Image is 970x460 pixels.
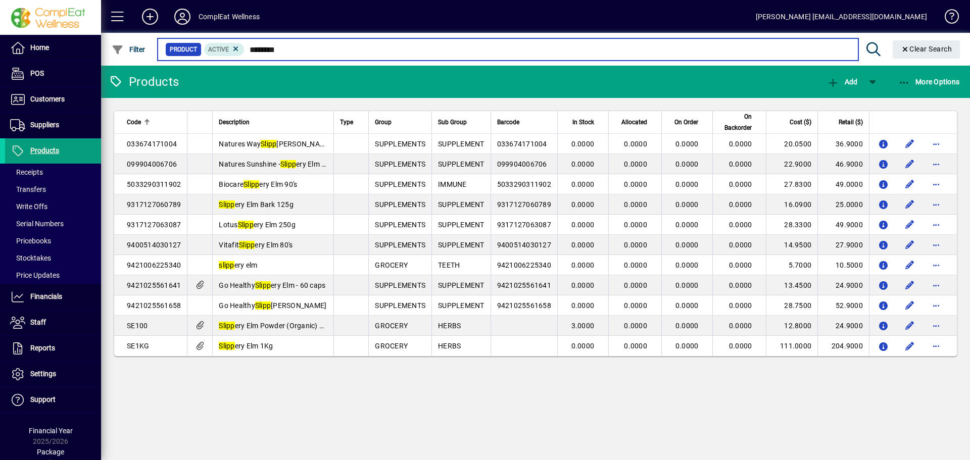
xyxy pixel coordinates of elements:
a: Home [5,35,101,61]
a: Pricebooks [5,232,101,249]
span: 0.0000 [571,180,595,188]
div: Products [109,74,179,90]
a: Settings [5,362,101,387]
span: 0.0000 [675,261,699,269]
span: Retail ($) [839,117,863,128]
span: IMMUNE [438,180,467,188]
td: 14.9500 [766,235,817,255]
span: 9421006225340 [127,261,181,269]
span: Receipts [10,168,43,176]
em: Slipp [261,140,276,148]
div: Type [340,117,362,128]
button: More options [928,277,944,293]
span: 0.0000 [624,200,647,209]
span: 9317127063087 [497,221,551,229]
span: POS [30,69,44,77]
button: More options [928,237,944,253]
span: 0.0000 [571,241,595,249]
button: Clear [893,40,960,59]
span: 0.0000 [624,342,647,350]
span: 0.0000 [624,221,647,229]
span: 5033290311902 [497,180,551,188]
a: Stocktakes [5,249,101,267]
span: Natures Sunshine - ery Elm 100caps [219,160,350,168]
span: Financial Year [29,427,73,435]
td: 24.9000 [817,316,869,336]
span: SUPPLEMENTS [375,221,425,229]
span: 0.0000 [675,322,699,330]
span: Lotus ery Elm 250g [219,221,296,229]
span: SUPPLEMENT [438,301,484,310]
span: 0.0000 [729,342,752,350]
span: SUPPLEMENTS [375,241,425,249]
button: More options [928,217,944,233]
div: Description [219,117,327,128]
span: 9317127060789 [127,200,181,209]
button: Edit [902,237,918,253]
button: Edit [902,156,918,172]
span: Reports [30,344,55,352]
div: Code [127,117,181,128]
a: Write Offs [5,198,101,215]
span: 0.0000 [571,301,595,310]
span: 0.0000 [729,281,752,289]
span: Cost ($) [790,117,811,128]
span: Description [219,117,250,128]
span: SUPPLEMENT [438,140,484,148]
td: 20.0500 [766,134,817,154]
td: 204.9000 [817,336,869,356]
span: 0.0000 [571,281,595,289]
span: 0.0000 [729,301,752,310]
span: Barcode [497,117,519,128]
span: SUPPLEMENTS [375,160,425,168]
button: More options [928,176,944,192]
button: More options [928,338,944,354]
span: 0.0000 [624,261,647,269]
span: GROCERY [375,261,408,269]
td: 27.8300 [766,174,817,194]
td: 25.0000 [817,194,869,215]
a: Customers [5,87,101,112]
span: 3.0000 [571,322,595,330]
span: 0.0000 [571,200,595,209]
div: Sub Group [438,117,484,128]
em: slipp [219,261,234,269]
span: 0.0000 [571,221,595,229]
span: Package [37,448,64,456]
span: Biocare ery Elm 90's [219,180,297,188]
span: 0.0000 [624,180,647,188]
a: Reports [5,336,101,361]
button: Add [825,73,860,91]
td: 22.9000 [766,154,817,174]
span: 0.0000 [729,261,752,269]
div: ComplEat Wellness [199,9,260,25]
span: SUPPLEMENT [438,200,484,209]
em: Slipp [280,160,296,168]
a: POS [5,61,101,86]
span: SUPPLEMENT [438,221,484,229]
div: Allocated [615,117,656,128]
button: Edit [902,297,918,314]
span: 9400514030127 [127,241,181,249]
span: 0.0000 [571,342,595,350]
em: Slipp [219,200,234,209]
span: 0.0000 [729,322,752,330]
td: 36.9000 [817,134,869,154]
span: 0.0000 [729,160,752,168]
span: 0.0000 [729,241,752,249]
div: On Order [668,117,707,128]
span: Staff [30,318,46,326]
span: Settings [30,370,56,378]
span: 0.0000 [571,160,595,168]
span: 9421006225340 [497,261,551,269]
button: Profile [166,8,199,26]
span: Sub Group [438,117,467,128]
span: Type [340,117,353,128]
span: Serial Numbers [10,220,64,228]
span: SUPPLEMENT [438,281,484,289]
span: Suppliers [30,121,59,129]
span: SUPPLEMENT [438,160,484,168]
button: More Options [896,73,962,91]
span: Code [127,117,141,128]
span: Natures Way [PERSON_NAME] [219,140,332,148]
